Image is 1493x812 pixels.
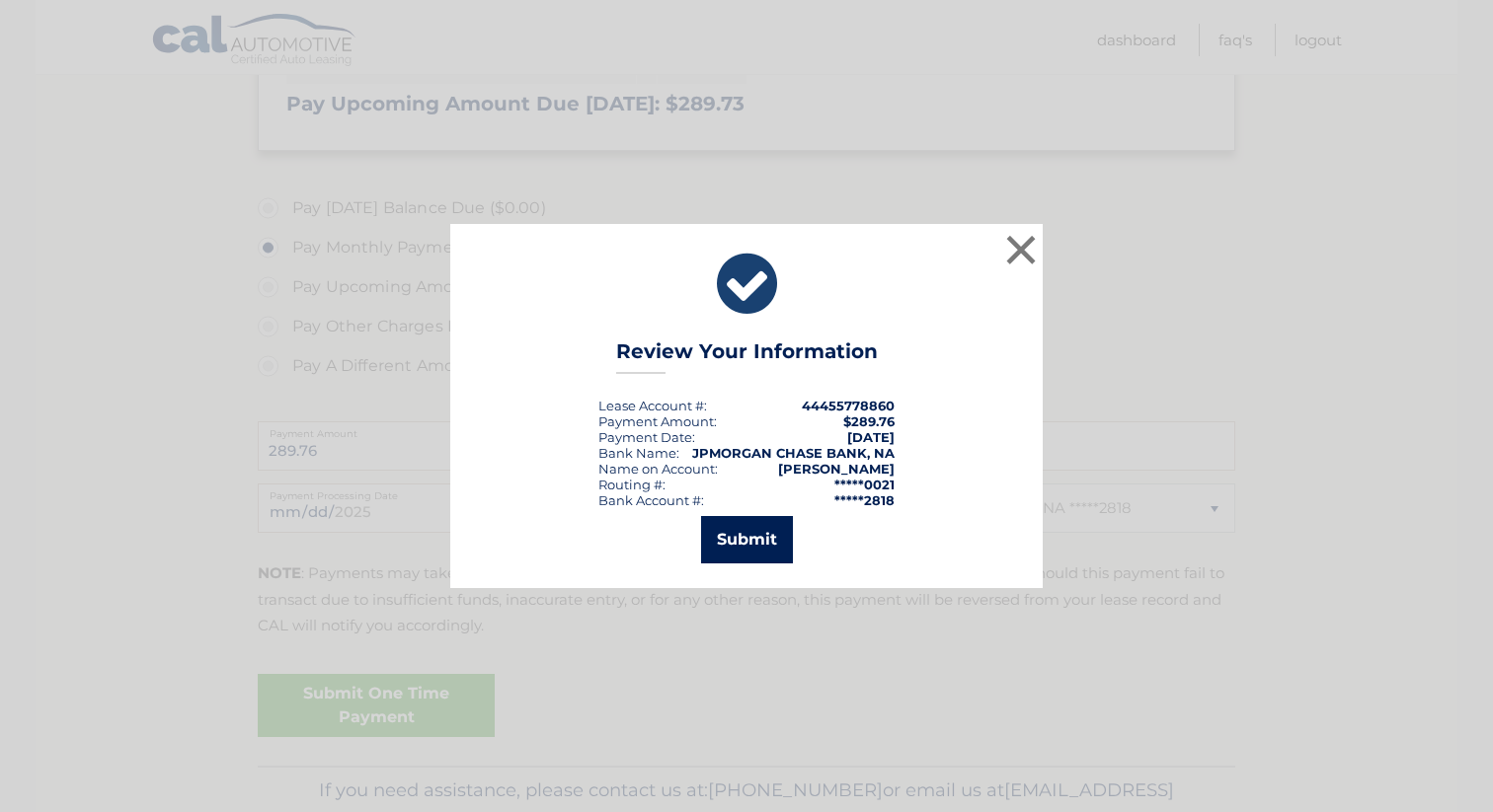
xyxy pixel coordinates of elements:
[847,429,895,445] span: [DATE]
[598,492,704,508] div: Bank Account #:
[598,477,666,492] div: Routing #:
[692,445,895,461] strong: JPMORGAN CHASE BANK, NA
[802,398,895,413] strong: 44455778860
[1001,230,1041,269] button: ×
[598,413,717,429] div: Payment Amount:
[598,429,695,445] div: :
[701,516,793,563] button: Submit
[598,429,692,445] span: Payment Date
[598,461,718,477] div: Name on Account:
[778,461,895,477] strong: [PERSON_NAME]
[843,413,895,429] span: $289.76
[598,445,679,461] div: Bank Name:
[616,339,878,374] h3: Review Your Information
[598,398,707,413] div: Lease Account #:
